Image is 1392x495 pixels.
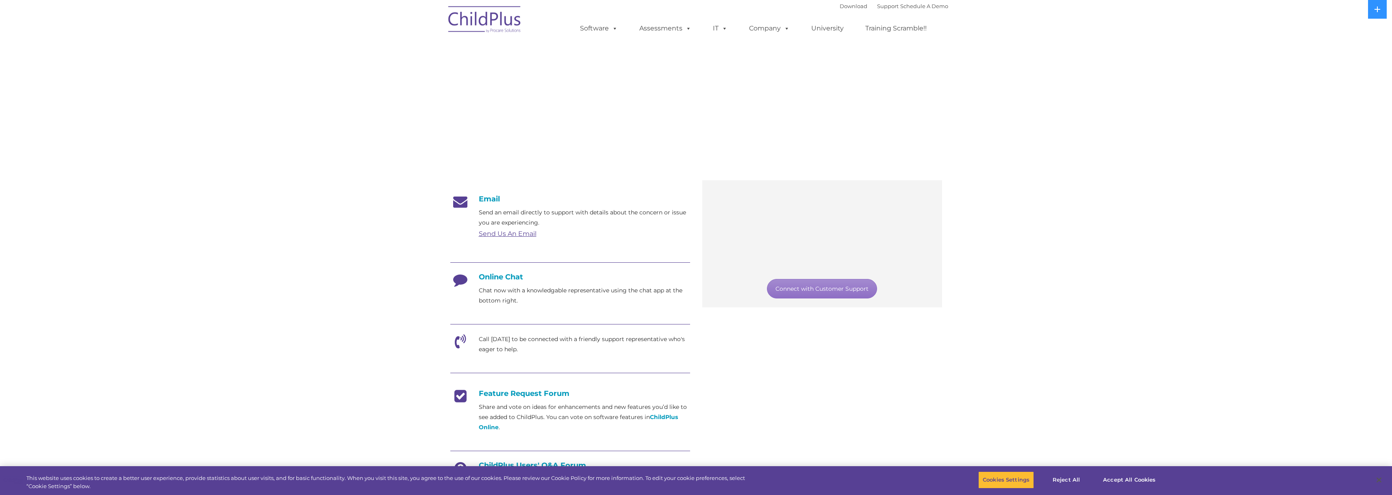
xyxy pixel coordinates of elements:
a: Send Us An Email [479,230,536,238]
a: Software [572,20,626,37]
p: Share and vote on ideas for enhancements and new features you’d like to see added to ChildPlus. Y... [479,402,690,432]
h4: Online Chat [450,272,690,281]
img: ChildPlus by Procare Solutions [444,0,526,41]
a: Schedule A Demo [900,3,948,9]
p: Send an email directly to support with details about the concern or issue you are experiencing. [479,208,690,228]
h4: ChildPlus Users' Q&A Forum [450,461,690,470]
a: ChildPlus Online [479,413,678,431]
a: Support [877,3,899,9]
a: Training Scramble!! [857,20,935,37]
h4: Feature Request Forum [450,389,690,398]
font: | [840,3,948,9]
a: IT [705,20,736,37]
p: Chat now with a knowledgable representative using the chat app at the bottom right. [479,285,690,306]
button: Accept All Cookies [1099,471,1160,489]
a: Connect with Customer Support [767,279,877,298]
button: Cookies Settings [978,471,1034,489]
button: Reject All [1041,471,1092,489]
a: University [803,20,852,37]
a: Assessments [631,20,699,37]
a: Download [840,3,867,9]
button: Close [1370,471,1388,489]
div: This website uses cookies to create a better user experience, provide statistics about user visit... [26,474,766,490]
h4: Email [450,195,690,203]
a: Company [741,20,798,37]
p: Call [DATE] to be connected with a friendly support representative who's eager to help. [479,334,690,354]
